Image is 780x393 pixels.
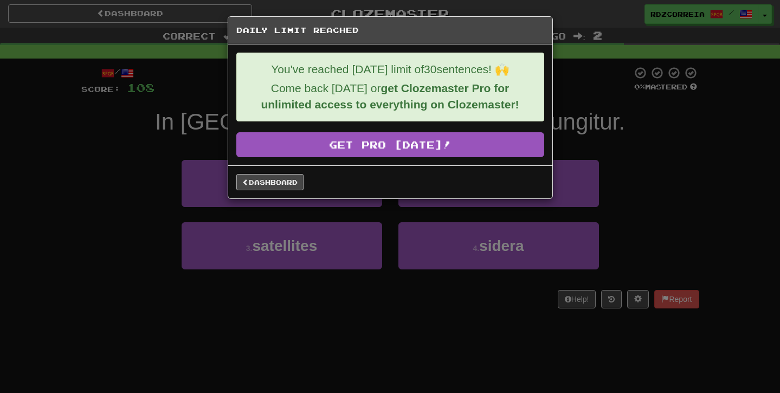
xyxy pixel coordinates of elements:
[236,25,544,36] h5: Daily Limit Reached
[261,82,519,111] strong: get Clozemaster Pro for unlimited access to everything on Clozemaster!
[236,174,304,190] a: Dashboard
[236,132,544,157] a: Get Pro [DATE]!
[245,61,536,78] p: You've reached [DATE] limit of 30 sentences! 🙌
[245,80,536,113] p: Come back [DATE] or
